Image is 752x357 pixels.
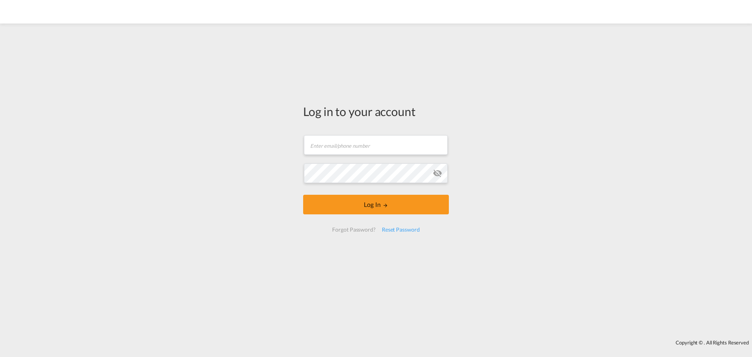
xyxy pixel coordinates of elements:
md-icon: icon-eye-off [433,169,442,178]
button: LOGIN [303,195,449,214]
input: Enter email/phone number [304,135,448,155]
div: Forgot Password? [329,223,378,237]
div: Reset Password [379,223,423,237]
div: Log in to your account [303,103,449,120]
